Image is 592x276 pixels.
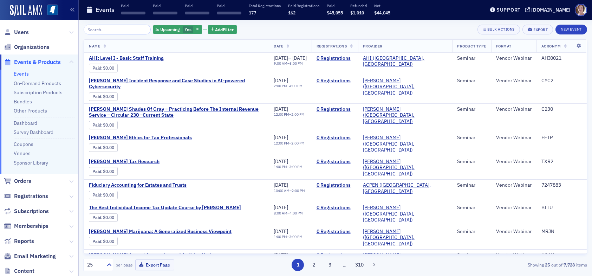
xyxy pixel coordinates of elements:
div: Showing out of items [424,262,587,268]
span: Subscriptions [14,207,49,215]
span: Surgent (Radnor, PA) [363,78,448,96]
a: Organizations [4,43,50,51]
span: : [92,145,103,150]
div: Bulk Actions [487,27,515,31]
a: [PERSON_NAME] Tax Research [89,159,207,165]
span: Registrations [14,192,48,200]
button: AddFilter [208,25,237,34]
time: 1:00 PM [274,234,287,239]
p: Paid Registrations [288,3,319,8]
a: 0 Registrations [317,55,353,62]
div: – [274,55,307,62]
time: 9:00 AM [274,61,287,66]
a: Paid [92,94,101,99]
a: 0 Registrations [317,78,353,84]
span: : [92,215,103,220]
a: 0 Registrations [317,205,353,211]
div: – [274,84,302,88]
a: Coupons [14,141,33,147]
div: Seminar [457,205,486,211]
div: Paid: 0 - $0 [89,191,118,199]
button: 3 [324,259,336,271]
p: Paid [121,3,145,8]
span: : [92,122,103,128]
a: Paid [92,215,101,220]
a: Other Products [14,108,47,114]
span: Surgent (Radnor, PA) [363,229,448,247]
div: Paid: 0 - $0 [89,121,118,129]
a: Memberships [4,222,48,230]
a: Subscriptions [4,207,49,215]
a: 0 Registrations [317,229,353,235]
a: Paid [92,65,101,71]
span: [DATE] [274,55,288,61]
time: 2:00 PM [291,112,305,117]
a: [PERSON_NAME] ([GEOGRAPHIC_DATA], [GEOGRAPHIC_DATA]) [363,252,448,271]
span: [DATE] [274,204,288,211]
a: On-Demand Products [14,80,61,86]
div: Seminar [457,55,486,62]
div: – [274,61,307,66]
button: [DOMAIN_NAME] [525,7,573,12]
a: [PERSON_NAME] ([GEOGRAPHIC_DATA], [GEOGRAPHIC_DATA]) [363,159,448,177]
a: The Best Individual Income Tax Update Course by [PERSON_NAME] [89,205,241,211]
span: Content [14,267,34,275]
span: $0.00 [103,65,115,71]
span: Surgent (Radnor, PA) [363,159,448,177]
a: Fiduciary Accounting for Estates and Trusts [89,182,207,188]
span: Email Marketing [14,252,56,260]
div: Seminar [457,159,486,165]
a: Registrations [4,192,48,200]
span: Surgent (Radnor, PA) [363,205,448,223]
a: Paid [92,145,101,150]
div: – [274,141,305,146]
span: … [340,262,350,268]
span: : [92,192,103,198]
a: [PERSON_NAME] Marijuana: A Generalized Business Viewpoint [89,229,232,235]
span: Product Type [457,44,486,49]
div: Vendor Webinar [496,135,532,141]
p: Paid [327,3,343,8]
time: 3:00 PM [289,234,302,239]
a: Paid [92,192,101,198]
span: Date [274,44,283,49]
div: Export [533,28,548,32]
div: CYC2 [541,78,582,84]
div: – [274,188,305,193]
a: Content [4,267,34,275]
span: $45,055 [327,10,343,15]
a: Events [14,71,29,77]
div: 7247883 [541,182,582,188]
a: [PERSON_NAME] Incident Response and Case Studies in AI-powered Cybersecurity [89,78,264,90]
span: $44,045 [374,10,390,15]
button: 1 [292,259,304,271]
a: Reports [4,237,34,245]
span: 177 [249,10,256,15]
div: [DOMAIN_NAME] [531,7,571,13]
div: MRJN [541,229,582,235]
span: : [92,239,103,244]
span: Surgent's Marijuana: A Generalized Business Viewpoint [89,229,232,235]
time: 2:00 PM [291,141,305,146]
a: [PERSON_NAME] Ethics for Tax Professionals [89,135,207,141]
span: Name [89,44,100,49]
a: [PERSON_NAME] ([GEOGRAPHIC_DATA], [GEOGRAPHIC_DATA]) [363,78,448,96]
div: BITU [541,205,582,211]
a: Survey Dashboard [14,129,53,135]
a: Paid [92,122,101,128]
div: Vendor Webinar [496,106,532,113]
h1: Events [96,6,115,14]
a: Dashboard [14,120,37,126]
a: New Event [555,26,587,32]
img: SailAMX [47,5,58,15]
a: Paid [92,239,101,244]
span: Surgent's Annual Accounting and Auditing Update [89,252,218,258]
div: – [274,235,302,239]
p: Net [374,3,390,8]
span: Format [496,44,512,49]
a: 0 Registrations [317,135,353,141]
time: 3:00 PM [290,61,303,66]
span: [DATE] [274,228,288,235]
time: 8:00 AM [274,211,287,216]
